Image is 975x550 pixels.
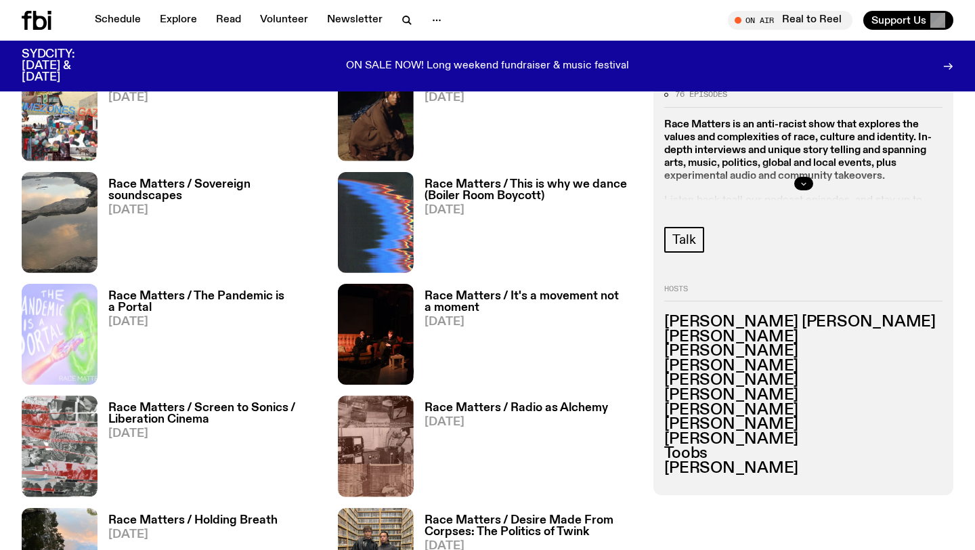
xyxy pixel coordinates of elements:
span: [DATE] [108,428,322,440]
h3: Race Matters / This is why we dance (Boiler Room Boycott) [425,179,638,202]
a: Explore [152,11,205,30]
a: Race Matters / Radio as Alchemy[DATE] [414,402,608,496]
h3: [PERSON_NAME] [664,330,942,345]
img: A sandstone rock on the coast with puddles of ocean water. The water is clear, and it's reflectin... [22,172,97,273]
h3: [PERSON_NAME] [664,373,942,388]
a: Race Matters / This is why we dance (Boiler Room Boycott)[DATE] [414,179,638,273]
h3: Race Matters / Holding Breath [108,515,278,526]
span: [DATE] [425,205,638,216]
span: [DATE] [108,205,322,216]
h3: Race Matters / Sovereign soundscapes [108,179,322,202]
a: Race Matters / The Pandemic is a Portal[DATE] [97,291,322,385]
h2: Hosts [664,285,942,301]
a: Race Matters / Listening Through Glitch[DATE] [414,66,638,161]
p: ON SALE NOW! Long weekend fundraiser & music festival [346,60,629,72]
h3: Race Matters / The Pandemic is a Portal [108,291,322,314]
span: [DATE] [425,316,638,328]
h3: Race Matters / Radio as Alchemy [425,402,608,414]
img: A spectral view of a waveform, warped and glitched [338,172,414,273]
span: 76 episodes [675,91,727,98]
h3: Race Matters / Desire Made From Corpses: The Politics of Twink [425,515,638,538]
h3: Toobs [664,446,942,461]
a: Race Matters / Norient Timezones: [GEOGRAPHIC_DATA][DATE] [97,66,322,161]
a: Talk [664,227,703,253]
a: Volunteer [252,11,316,30]
a: Race Matters / Screen to Sonics / Liberation Cinema[DATE] [97,402,322,496]
a: Race Matters / Sovereign soundscapes[DATE] [97,179,322,273]
span: [DATE] [425,92,638,104]
img: Fetle crouches in a park at night. They are wearing a long brown garment and looking solemnly int... [338,60,414,161]
h3: [PERSON_NAME] [664,417,942,432]
span: [DATE] [108,316,322,328]
h3: SYDCITY: [DATE] & [DATE] [22,49,108,83]
h3: [PERSON_NAME] [664,403,942,418]
img: A photo of Shareeka and Ethan speaking live at The Red Rattler, a repurposed warehouse venue. The... [338,284,414,385]
span: Talk [672,232,695,247]
span: [DATE] [108,529,278,541]
span: [DATE] [108,92,322,104]
h3: [PERSON_NAME] [PERSON_NAME] [664,315,942,330]
button: Support Us [863,11,953,30]
h3: Race Matters / Screen to Sonics / Liberation Cinema [108,402,322,425]
span: Support Us [871,14,926,26]
h3: [PERSON_NAME] [664,344,942,359]
strong: Race Matters is an anti-racist show that explores the values and complexities of race, culture an... [664,119,932,182]
h3: [PERSON_NAME] [664,388,942,403]
a: Newsletter [319,11,391,30]
h3: [PERSON_NAME] [664,432,942,447]
h3: [PERSON_NAME] [664,461,942,476]
a: Race Matters / It's a movement not a moment[DATE] [414,291,638,385]
button: On AirReal to Reel [728,11,852,30]
h3: [PERSON_NAME] [664,359,942,374]
a: Read [208,11,249,30]
img: A collage of three images. From to bottom: Jose Maceda - Ugnayan - for 20 radio stations (1973) P... [338,396,414,496]
a: Schedule [87,11,149,30]
h3: Race Matters / It's a movement not a moment [425,291,638,314]
span: [DATE] [425,417,608,428]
